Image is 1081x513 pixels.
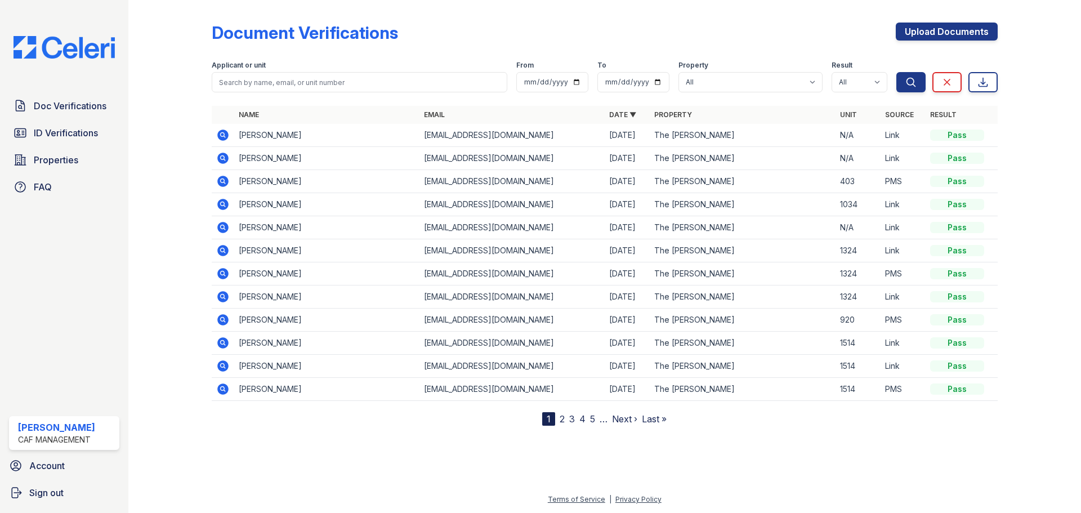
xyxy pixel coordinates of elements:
td: [EMAIL_ADDRESS][DOMAIN_NAME] [419,355,605,378]
a: Source [885,110,914,119]
td: 1324 [836,239,881,262]
label: To [597,61,606,70]
a: 3 [569,413,575,425]
span: Properties [34,153,78,167]
td: [PERSON_NAME] [234,286,419,309]
div: Pass [930,291,984,302]
a: Privacy Policy [615,495,662,503]
span: … [600,412,607,426]
td: [EMAIL_ADDRESS][DOMAIN_NAME] [419,332,605,355]
td: The [PERSON_NAME] [650,332,835,355]
a: Date ▼ [609,110,636,119]
div: Pass [930,153,984,164]
td: [DATE] [605,309,650,332]
td: [DATE] [605,147,650,170]
div: | [609,495,611,503]
td: N/A [836,124,881,147]
td: [PERSON_NAME] [234,239,419,262]
span: Doc Verifications [34,99,106,113]
td: [DATE] [605,216,650,239]
a: 2 [560,413,565,425]
td: [DATE] [605,193,650,216]
td: 403 [836,170,881,193]
td: [EMAIL_ADDRESS][DOMAIN_NAME] [419,378,605,401]
td: Link [881,216,926,239]
td: N/A [836,147,881,170]
td: The [PERSON_NAME] [650,124,835,147]
input: Search by name, email, or unit number [212,72,507,92]
td: The [PERSON_NAME] [650,355,835,378]
span: Account [29,459,65,472]
label: Result [832,61,852,70]
label: Property [678,61,708,70]
div: Pass [930,337,984,349]
a: 4 [579,413,586,425]
td: PMS [881,378,926,401]
a: Unit [840,110,857,119]
div: Pass [930,360,984,372]
td: [PERSON_NAME] [234,355,419,378]
td: [PERSON_NAME] [234,332,419,355]
td: The [PERSON_NAME] [650,193,835,216]
a: Next › [612,413,637,425]
a: Property [654,110,692,119]
td: The [PERSON_NAME] [650,170,835,193]
a: Result [930,110,957,119]
td: Link [881,147,926,170]
td: [PERSON_NAME] [234,216,419,239]
td: Link [881,124,926,147]
span: ID Verifications [34,126,98,140]
td: 1514 [836,355,881,378]
td: [DATE] [605,355,650,378]
td: Link [881,355,926,378]
div: 1 [542,412,555,426]
td: [DATE] [605,239,650,262]
div: Pass [930,222,984,233]
div: Pass [930,268,984,279]
a: Email [424,110,445,119]
td: [DATE] [605,332,650,355]
a: Upload Documents [896,23,998,41]
td: [PERSON_NAME] [234,262,419,286]
td: The [PERSON_NAME] [650,309,835,332]
td: The [PERSON_NAME] [650,216,835,239]
td: [EMAIL_ADDRESS][DOMAIN_NAME] [419,147,605,170]
td: Link [881,193,926,216]
td: PMS [881,262,926,286]
td: [EMAIL_ADDRESS][DOMAIN_NAME] [419,170,605,193]
td: 920 [836,309,881,332]
a: Sign out [5,481,124,504]
td: The [PERSON_NAME] [650,239,835,262]
div: Pass [930,199,984,210]
td: [PERSON_NAME] [234,147,419,170]
td: [PERSON_NAME] [234,309,419,332]
td: Link [881,286,926,309]
td: [EMAIL_ADDRESS][DOMAIN_NAME] [419,239,605,262]
td: [EMAIL_ADDRESS][DOMAIN_NAME] [419,216,605,239]
td: The [PERSON_NAME] [650,262,835,286]
a: Name [239,110,259,119]
td: [DATE] [605,286,650,309]
td: 1514 [836,332,881,355]
a: Account [5,454,124,477]
a: Properties [9,149,119,171]
div: Pass [930,245,984,256]
a: Terms of Service [548,495,605,503]
label: From [516,61,534,70]
td: [EMAIL_ADDRESS][DOMAIN_NAME] [419,124,605,147]
div: Pass [930,176,984,187]
td: [PERSON_NAME] [234,193,419,216]
td: The [PERSON_NAME] [650,286,835,309]
td: [DATE] [605,262,650,286]
td: [DATE] [605,378,650,401]
a: ID Verifications [9,122,119,144]
div: [PERSON_NAME] [18,421,95,434]
a: Last » [642,413,667,425]
td: 1514 [836,378,881,401]
td: [DATE] [605,170,650,193]
td: Link [881,239,926,262]
label: Applicant or unit [212,61,266,70]
td: [PERSON_NAME] [234,170,419,193]
a: 5 [590,413,595,425]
